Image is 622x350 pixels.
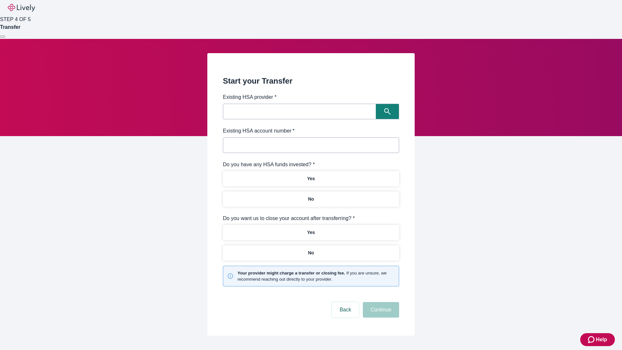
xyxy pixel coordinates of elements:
button: Yes [223,225,399,240]
svg: Search icon [384,108,391,115]
p: No [308,250,314,256]
button: No [223,245,399,261]
span: Help [596,336,607,344]
label: Do you have any HSA funds invested? * [223,161,315,169]
strong: Your provider might charge a transfer or closing fee. [237,271,345,275]
p: No [308,196,314,203]
small: If you are unsure, we recommend reaching out directly to your provider. [237,270,395,282]
button: Back [332,302,359,318]
label: Existing HSA account number [223,127,294,135]
h2: Start your Transfer [223,75,399,87]
p: Yes [307,175,315,182]
button: Search icon [376,104,399,119]
label: Do you want us to close your account after transferring? * [223,215,355,222]
input: Search input [225,107,376,116]
img: Lively [8,4,35,12]
label: Existing HSA provider * [223,93,276,101]
button: Yes [223,171,399,186]
p: Yes [307,229,315,236]
svg: Zendesk support icon [588,336,596,344]
button: Zendesk support iconHelp [580,333,615,346]
button: No [223,192,399,207]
